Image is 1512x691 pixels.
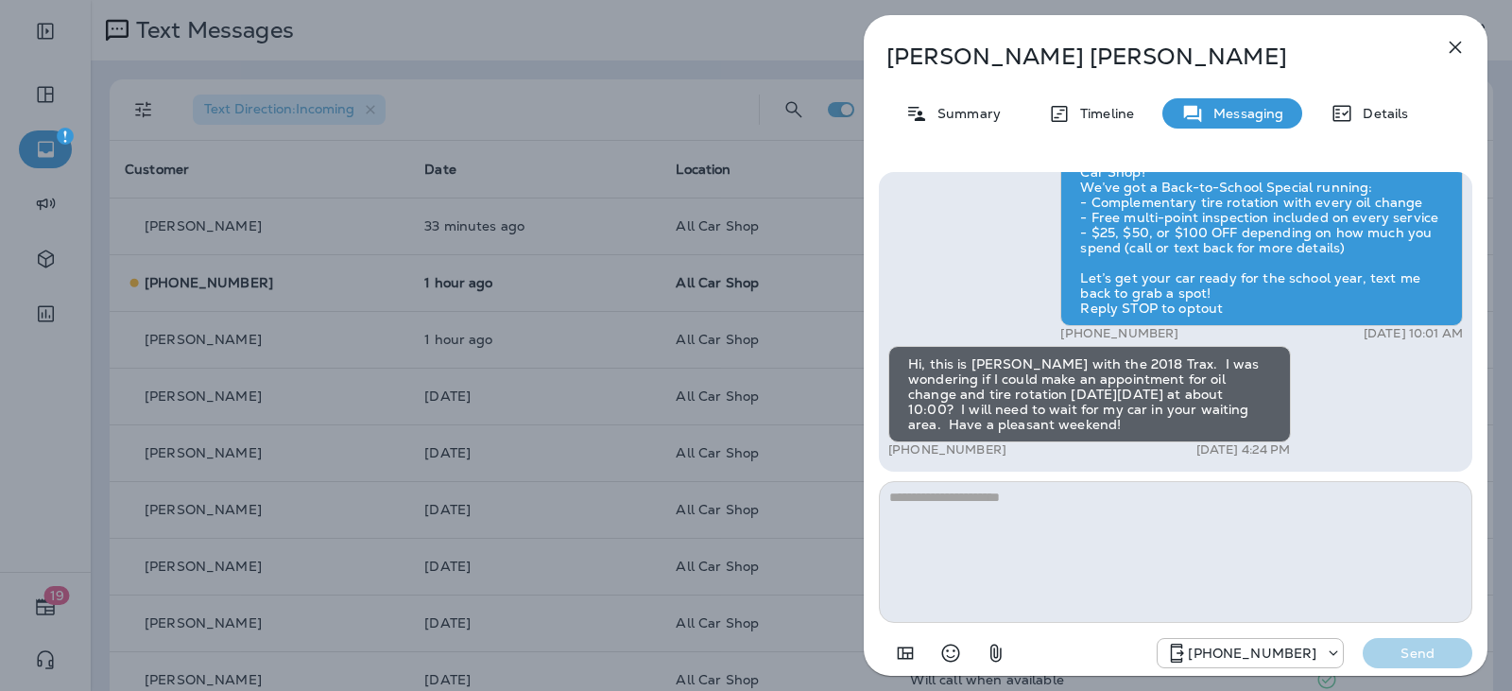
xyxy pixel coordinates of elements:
div: +1 (689) 265-4479 [1158,642,1343,665]
p: [PERSON_NAME] [PERSON_NAME] [886,43,1402,70]
p: Messaging [1204,106,1283,121]
p: [PHONE_NUMBER] [1188,646,1316,661]
div: Hi, this is [PERSON_NAME] with the 2018 Trax. I was wondering if I could make an appointment for ... [888,346,1291,442]
p: [DATE] 10:01 AM [1364,326,1463,341]
p: Details [1353,106,1408,121]
button: Select an emoji [932,634,970,672]
p: [DATE] 4:24 PM [1196,442,1291,458]
p: [PHONE_NUMBER] [888,442,1006,458]
p: Timeline [1071,106,1134,121]
button: Add in a premade template [886,634,924,672]
p: [PHONE_NUMBER] [1060,326,1178,341]
div: Hi [PERSON_NAME], this is [PERSON_NAME] at All Car Shop! We’ve got a Back-to-School Special runni... [1060,112,1463,326]
p: Summary [928,106,1001,121]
